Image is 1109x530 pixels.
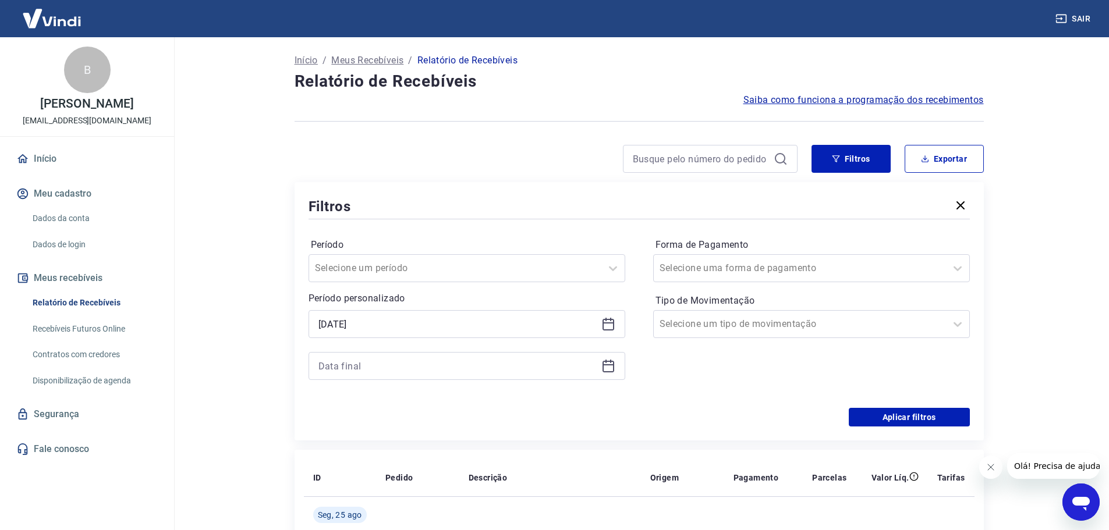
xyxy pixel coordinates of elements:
iframe: Mensagem da empresa [1007,453,1100,479]
p: Valor Líq. [871,472,909,483]
p: Descrição [469,472,508,483]
a: Dados da conta [28,207,160,230]
button: Sair [1053,8,1095,30]
iframe: Fechar mensagem [979,456,1002,479]
label: Tipo de Movimentação [656,294,968,308]
p: [EMAIL_ADDRESS][DOMAIN_NAME] [23,115,151,127]
input: Busque pelo número do pedido [633,150,769,168]
img: Vindi [14,1,90,36]
input: Data final [318,357,597,375]
label: Forma de Pagamento [656,238,968,252]
a: Fale conosco [14,436,160,462]
p: Relatório de Recebíveis [417,54,518,67]
button: Aplicar filtros [849,408,970,426]
h4: Relatório de Recebíveis [295,70,984,93]
input: Data inicial [318,315,597,333]
p: / [408,54,412,67]
p: / [323,54,327,67]
span: Olá! Precisa de ajuda? [7,8,98,17]
button: Exportar [905,145,984,173]
a: Relatório de Recebíveis [28,291,160,315]
a: Início [295,54,318,67]
button: Meus recebíveis [14,265,160,291]
p: Tarifas [937,472,965,483]
a: Contratos com credores [28,343,160,367]
a: Disponibilização de agenda [28,369,160,393]
button: Filtros [812,145,891,173]
p: Período personalizado [309,291,625,305]
p: Pagamento [734,472,779,483]
a: Segurança [14,401,160,427]
a: Dados de login [28,233,160,257]
p: Origem [650,472,679,483]
h5: Filtros [309,197,352,216]
span: Seg, 25 ago [318,509,362,521]
a: Início [14,146,160,172]
p: [PERSON_NAME] [40,98,133,110]
p: Pedido [385,472,413,483]
label: Período [311,238,623,252]
p: Parcelas [812,472,846,483]
a: Meus Recebíveis [331,54,403,67]
button: Meu cadastro [14,181,160,207]
a: Recebíveis Futuros Online [28,317,160,341]
div: B [64,47,111,93]
a: Saiba como funciona a programação dos recebimentos [743,93,984,107]
iframe: Botão para abrir a janela de mensagens [1062,483,1100,521]
p: ID [313,472,321,483]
